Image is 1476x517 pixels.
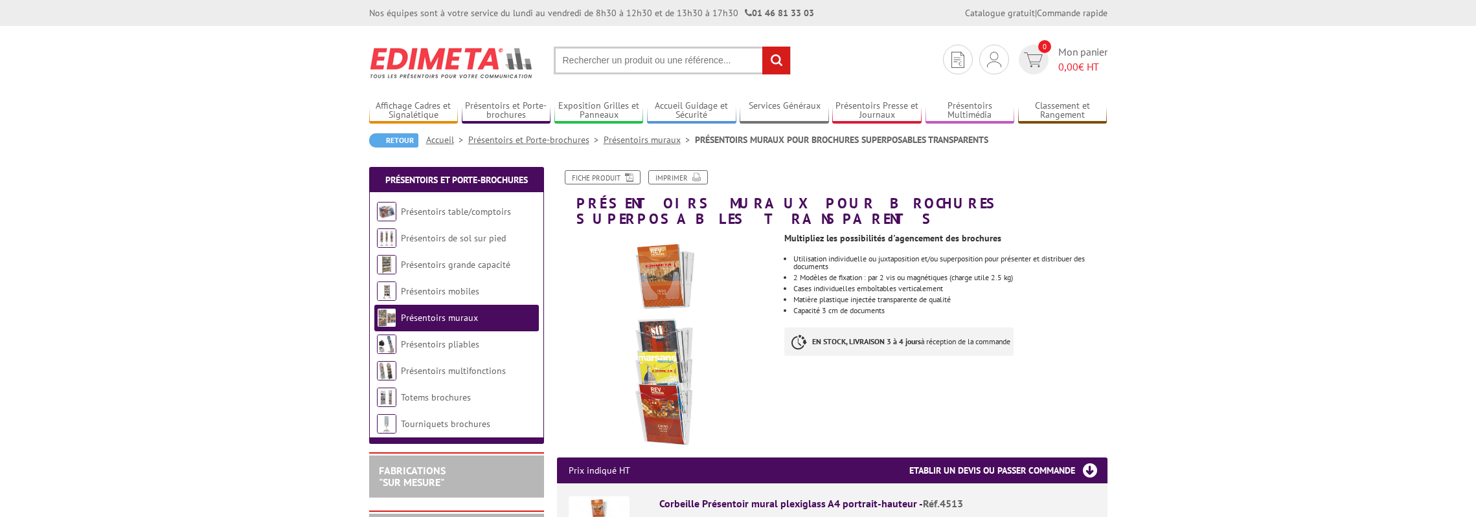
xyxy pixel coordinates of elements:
[1058,60,1078,73] span: 0,00
[1016,45,1107,74] a: devis rapide 0 Mon panier 0,00€ HT
[604,134,695,146] a: Présentoirs muraux
[793,255,1107,270] li: Utilisation individuelle ou juxtaposition et/ou superposition pour présenter et distribuer des do...
[377,281,396,301] img: Présentoirs mobiles
[547,170,1117,226] h1: PRÉSENTOIRS MURAUX POUR BROCHURES SUPERPOSABLES TRANSPARENTS
[369,133,418,148] a: Retour
[377,388,396,407] img: Totems brochures
[793,296,1107,303] li: Matière plastique injectée transparente de qualité
[401,285,479,297] a: Présentoirs mobiles
[377,228,396,248] img: Présentoirs de sol sur pied
[401,391,471,403] a: Totems brochures
[369,100,459,122] a: Affichage Cadres et Signalétique
[401,365,506,377] a: Présentoirs multifonctions
[401,312,478,324] a: Présentoirs muraux
[377,308,396,327] img: Présentoirs muraux
[1038,40,1051,53] span: 0
[987,52,1001,67] img: devis rapide
[793,307,1107,314] li: Capacité 3 cm de documents
[369,39,534,87] img: Edimeta
[401,232,506,244] a: Présentoirs de sol sur pied
[401,338,479,350] a: Présentoirs pliables
[565,170,641,184] a: Fiche produit
[1058,60,1107,74] span: € HT
[793,274,1107,281] li: 2 Modèles de fixation : par 2 vis ou magnétiques (charge utile 2.5 kg)
[426,134,468,146] a: Accueil
[1058,45,1107,74] span: Mon panier
[557,233,775,451] img: presentoirs_muraux_4513_1.jpg
[965,6,1107,19] div: |
[793,285,1107,292] li: Cases individuelles emboîtables verticalement
[401,259,510,270] a: Présentoirs grande capacité
[468,134,604,146] a: Présentoirs et Porte-brochures
[951,52,964,68] img: devis rapide
[745,7,814,19] strong: 01 46 81 33 03
[659,496,1096,511] div: Corbeille Présentoir mural plexiglass A4 portrait-hauteur -
[377,335,396,354] img: Présentoirs pliables
[909,457,1107,483] h3: Etablir un devis ou passer commande
[377,361,396,380] img: Présentoirs multifonctions
[377,202,396,221] img: Présentoirs table/comptoirs
[401,418,490,430] a: Tourniquets brochures
[923,497,963,510] span: Réf.4513
[832,100,922,122] a: Présentoirs Presse et Journaux
[695,133,988,146] li: PRÉSENTOIRS MURAUX POUR BROCHURES SUPERPOSABLES TRANSPARENTS
[784,232,1001,244] strong: Multipliez les possibilités d'agencement des brochures
[379,464,446,489] a: FABRICATIONS"Sur Mesure"
[784,327,1014,356] p: à réception de la commande
[385,174,528,186] a: Présentoirs et Porte-brochures
[925,100,1015,122] a: Présentoirs Multimédia
[377,414,396,434] img: Tourniquets brochures
[369,6,814,19] div: Nos équipes sont à votre service du lundi au vendredi de 8h30 à 12h30 et de 13h30 à 17h30
[762,47,790,74] input: rechercher
[462,100,551,122] a: Présentoirs et Porte-brochures
[740,100,829,122] a: Services Généraux
[965,7,1035,19] a: Catalogue gratuit
[401,206,511,217] a: Présentoirs table/comptoirs
[1037,7,1107,19] a: Commande rapide
[647,100,736,122] a: Accueil Guidage et Sécurité
[1024,52,1043,67] img: devis rapide
[648,170,708,184] a: Imprimer
[377,255,396,274] img: Présentoirs grande capacité
[1018,100,1107,122] a: Classement et Rangement
[812,336,921,346] strong: EN STOCK, LIVRAISON 3 à 4 jours
[554,47,791,74] input: Rechercher un produit ou une référence...
[569,457,630,483] p: Prix indiqué HT
[554,100,644,122] a: Exposition Grilles et Panneaux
